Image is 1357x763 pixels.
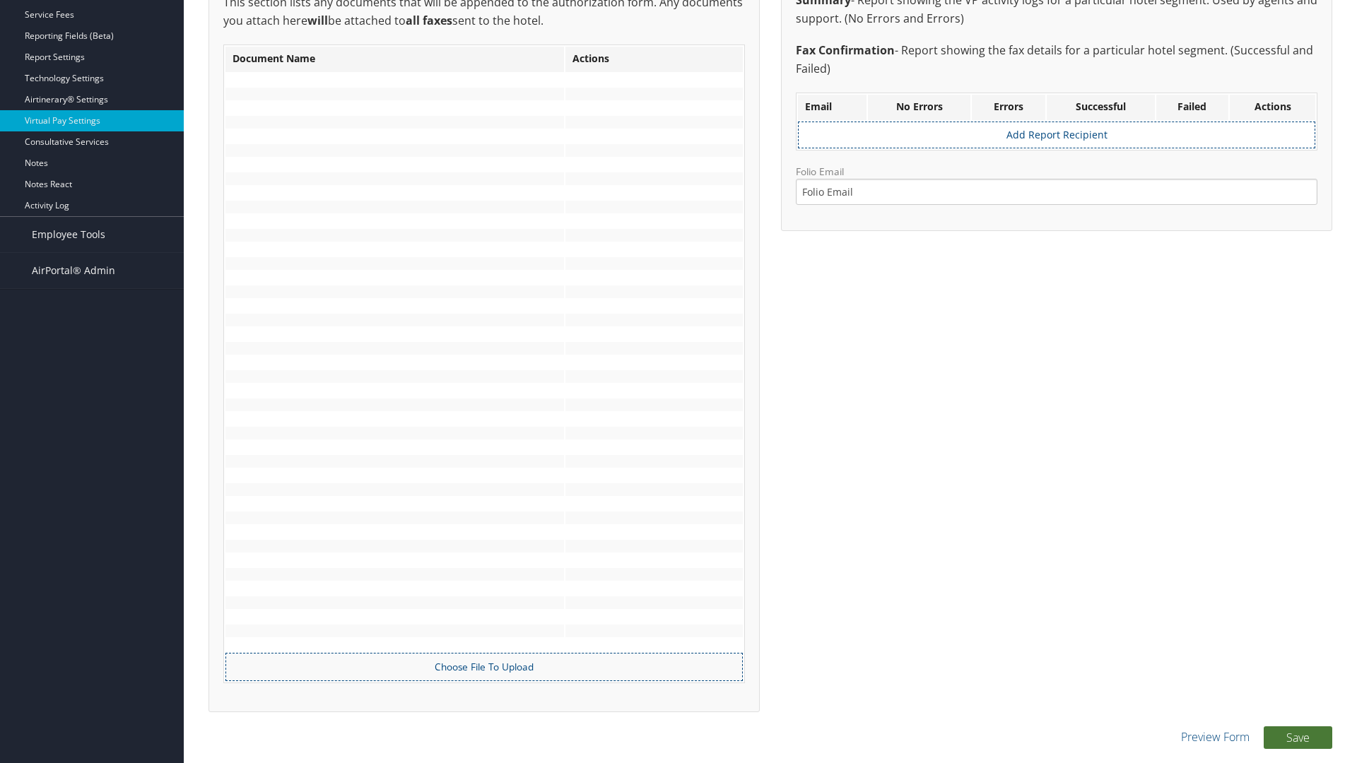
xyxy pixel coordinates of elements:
th: Errors [972,95,1045,120]
th: No Errors [868,95,970,120]
span: Employee Tools [32,217,105,252]
a: Preview Form [1181,728,1250,745]
a: Add Report Recipient [1006,128,1108,141]
th: Actions [565,47,743,72]
th: Email [798,95,867,120]
input: Folio Email [796,179,1317,205]
span: AirPortal® Admin [32,253,115,288]
strong: will [307,13,328,28]
p: - Report showing the fax details for a particular hotel segment. (Successful and Failed) [796,42,1317,78]
th: Successful [1047,95,1155,120]
button: Save [1264,726,1332,749]
th: Actions [1230,95,1315,120]
label: Folio Email [796,165,1317,205]
label: Choose File To Upload [233,660,735,674]
strong: all faxes [406,13,452,28]
strong: Fax Confirmation [796,42,895,58]
th: Failed [1156,95,1228,120]
th: Document Name [225,47,564,72]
